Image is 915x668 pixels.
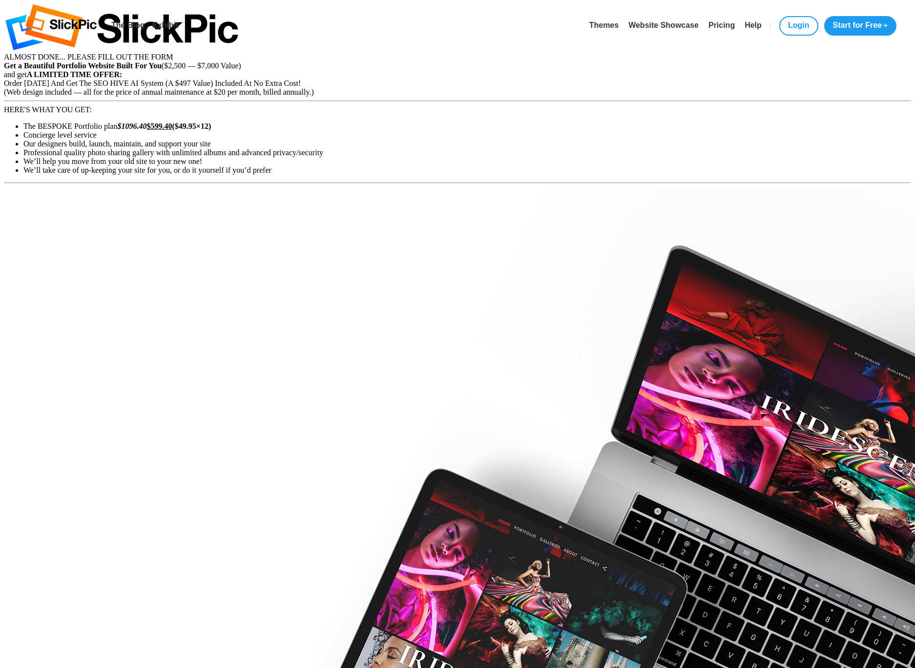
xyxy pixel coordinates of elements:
div: Order [DATE] And Get The SEO HIVE AI System (A $497 Value) Included At No Extra Cost! [4,79,911,88]
li: The BESPOKE Portfolio plan [23,122,911,131]
span: ($49.95×12) [172,122,211,130]
li: Professional quality photo sharing gallery with unlimited albums and advanced privacy/security [23,148,911,157]
b: A LIMITED TIME OFFER: [27,70,123,79]
u: $599.40 [146,122,172,130]
span: and get [4,70,27,79]
b: Get a Beautiful Portfolio Website Built For You [4,61,162,70]
span: ($2,500 — $7,000 Value) [162,61,241,70]
li: Concierge level service [23,131,911,140]
div: (Web design included — all for the price of annual maintenance at $20 per month, billed annually.) [4,88,911,97]
li: We’ll take care of up-keeping your site for you, or do it yourself if you’d prefer [23,166,911,175]
li: We’ll help you move from your old site to your new one! [23,157,911,166]
i: $1096.40 [117,122,146,130]
li: Our designers build, launch, maintain, and support your site [23,140,911,148]
div: HERE'S WHAT YOU GET: [4,105,911,114]
div: ALMOST DONE... PLEASE FILL OUT THE FORM [4,53,911,61]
